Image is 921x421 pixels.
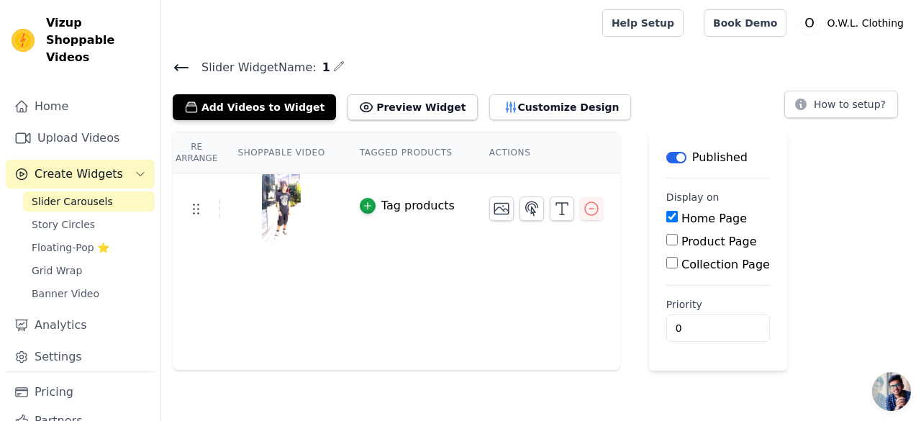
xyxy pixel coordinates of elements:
[666,297,770,312] label: Priority
[6,378,155,407] a: Pricing
[489,196,514,221] button: Change Thumbnail
[6,92,155,121] a: Home
[220,132,342,173] th: Shoppable Video
[681,235,757,248] label: Product Page
[681,258,770,271] label: Collection Page
[805,16,815,30] text: O
[173,94,336,120] button: Add Videos to Widget
[23,237,155,258] a: Floating-Pop ⭐
[23,284,155,304] a: Banner Video
[32,194,113,209] span: Slider Carousels
[173,132,220,173] th: Re Arrange
[821,10,909,36] p: O.W.L. Clothing
[32,263,82,278] span: Grid Wrap
[6,343,155,371] a: Settings
[35,166,123,183] span: Create Widgets
[317,59,330,76] span: 1
[381,197,455,214] div: Tag products
[261,174,301,243] img: tn-98fc7021810a44a0a5d7906e690a53c7.png
[348,94,477,120] button: Preview Widget
[333,58,345,77] div: Edit Name
[23,191,155,212] a: Slider Carousels
[23,261,155,281] a: Grid Wrap
[32,286,99,301] span: Banner Video
[342,132,472,173] th: Tagged Products
[360,197,455,214] button: Tag products
[32,217,95,232] span: Story Circles
[472,132,620,173] th: Actions
[666,190,720,204] legend: Display on
[602,9,684,37] a: Help Setup
[489,94,631,120] button: Customize Design
[6,124,155,153] a: Upload Videos
[798,10,909,36] button: O O.W.L. Clothing
[872,372,911,411] div: Open chat
[32,240,109,255] span: Floating-Pop ⭐
[704,9,786,37] a: Book Demo
[692,149,748,166] p: Published
[681,212,747,225] label: Home Page
[6,160,155,189] button: Create Widgets
[6,311,155,340] a: Analytics
[784,91,898,118] button: How to setup?
[23,214,155,235] a: Story Circles
[46,14,149,66] span: Vizup Shoppable Videos
[12,29,35,52] img: Vizup
[190,59,317,76] span: Slider Widget Name:
[784,101,898,114] a: How to setup?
